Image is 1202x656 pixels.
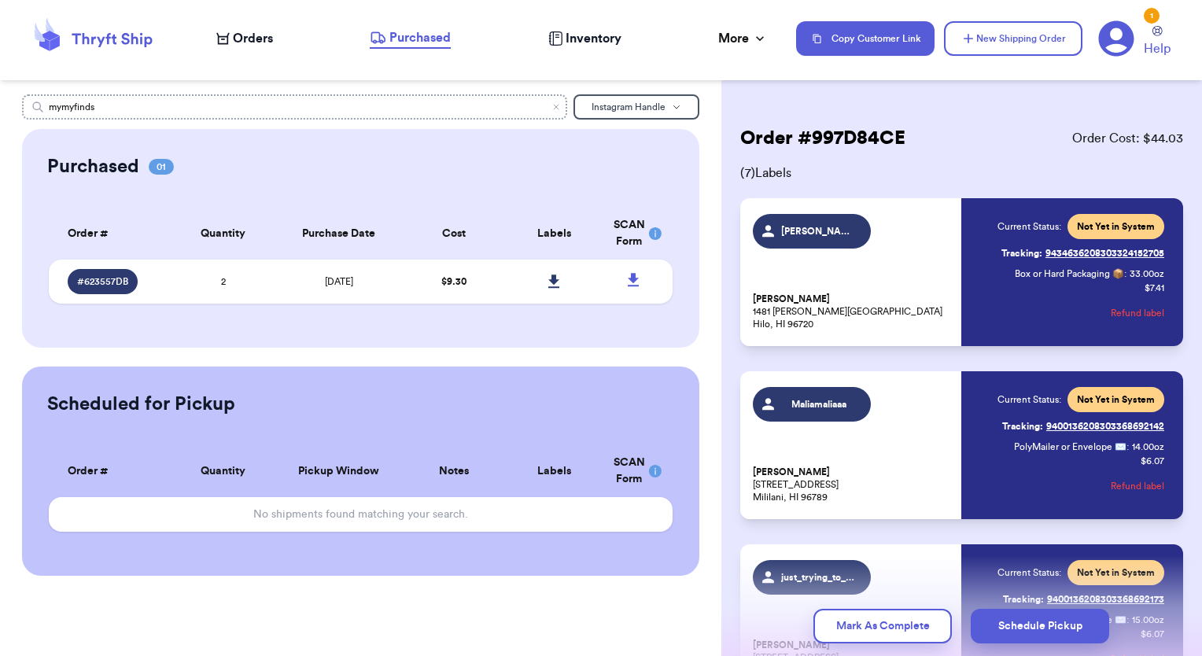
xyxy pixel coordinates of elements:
[753,293,953,330] p: 1481 [PERSON_NAME][GEOGRAPHIC_DATA] Hilo, HI 96720
[551,102,561,112] button: Clear search
[796,21,935,56] button: Copy Customer Link
[781,398,856,411] span: Maliamaliaaa
[1098,20,1134,57] a: 1
[22,94,568,120] input: Search shipments...
[573,94,699,120] button: Instagram Handle
[1124,267,1126,280] span: :
[1144,8,1160,24] div: 1
[233,29,273,48] span: Orders
[1144,26,1171,58] a: Help
[1077,220,1155,233] span: Not Yet in System
[49,445,174,497] th: Order #
[813,609,952,643] button: Mark As Complete
[273,208,404,260] th: Purchase Date
[1003,587,1164,612] a: Tracking:9400136208303368692173
[1003,593,1044,606] span: Tracking:
[781,571,856,584] span: just_trying_to_live_with_aloha
[1015,269,1124,278] span: Box or Hard Packaging 📦
[971,609,1109,643] button: Schedule Pickup
[1132,440,1164,453] span: 14.00 oz
[548,29,621,48] a: Inventory
[325,277,353,286] span: [DATE]
[77,275,128,288] span: # 623557DB
[173,208,273,260] th: Quantity
[389,28,451,47] span: Purchased
[1001,241,1164,266] a: Tracking:9434636208303324152705
[944,21,1082,56] button: New Shipping Order
[997,393,1061,406] span: Current Status:
[781,225,856,238] span: [PERSON_NAME].hi
[273,445,404,497] th: Pickup Window
[370,28,451,49] a: Purchased
[614,217,654,250] div: SCAN Form
[566,29,621,48] span: Inventory
[404,445,504,497] th: Notes
[1126,440,1129,453] span: :
[1144,39,1171,58] span: Help
[47,392,235,417] h2: Scheduled for Pickup
[216,29,273,48] a: Orders
[1130,267,1164,280] span: 33.00 oz
[1077,393,1155,406] span: Not Yet in System
[740,164,1183,182] span: ( 7 ) Labels
[997,220,1061,233] span: Current Status:
[504,208,604,260] th: Labels
[1111,296,1164,330] button: Refund label
[592,102,666,112] span: Instagram Handle
[253,509,468,520] span: No shipments found matching your search.
[404,208,504,260] th: Cost
[1111,469,1164,503] button: Refund label
[1001,247,1042,260] span: Tracking:
[753,466,953,503] p: [STREET_ADDRESS] Mililani, HI 96789
[1014,442,1126,451] span: PolyMailer or Envelope ✉️
[221,277,226,286] span: 2
[173,445,273,497] th: Quantity
[1002,414,1164,439] a: Tracking:9400136208303368692142
[149,159,174,175] span: 01
[753,466,830,478] span: [PERSON_NAME]
[997,566,1061,579] span: Current Status:
[1002,420,1043,433] span: Tracking:
[753,293,830,305] span: [PERSON_NAME]
[740,126,905,151] h2: Order # 997D84CE
[1141,455,1164,467] p: $ 6.07
[1145,282,1164,294] p: $ 7.41
[718,29,768,48] div: More
[1072,129,1183,148] span: Order Cost: $ 44.03
[441,277,466,286] span: $ 9.30
[49,208,174,260] th: Order #
[614,455,654,488] div: SCAN Form
[504,445,604,497] th: Labels
[47,154,139,179] h2: Purchased
[1077,566,1155,579] span: Not Yet in System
